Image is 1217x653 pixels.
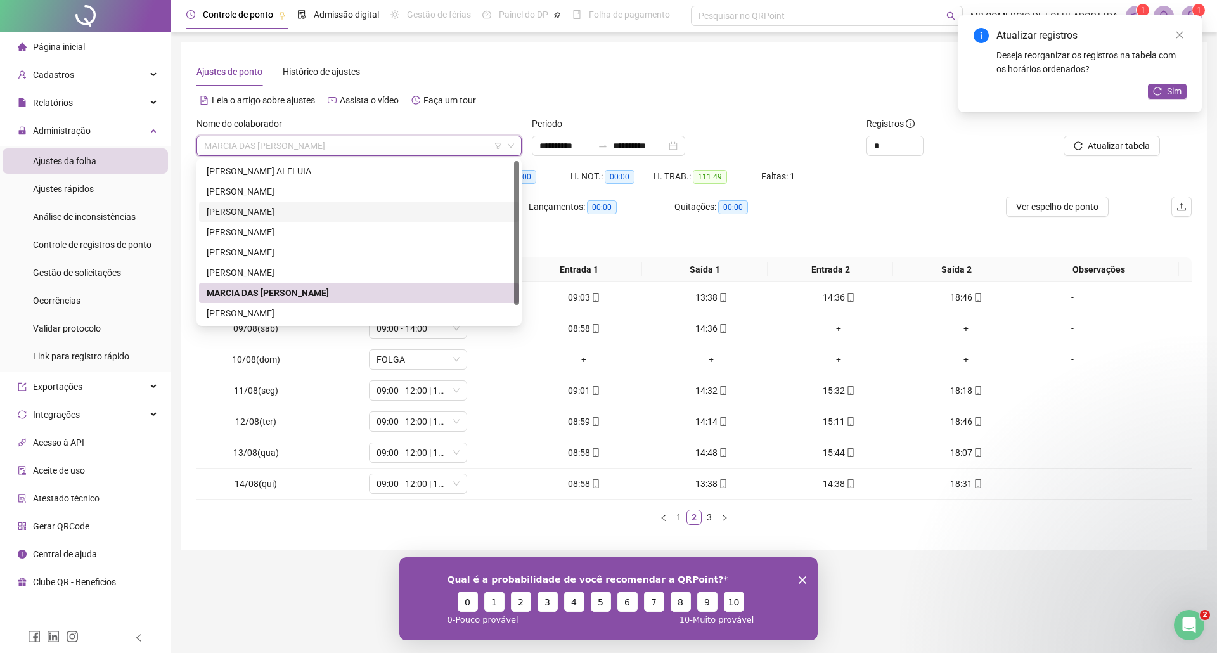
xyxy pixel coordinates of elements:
[207,266,512,280] div: [PERSON_NAME]
[908,446,1025,460] div: 18:07
[845,417,855,426] span: mobile
[1024,262,1174,276] span: Observações
[653,446,770,460] div: 14:48
[598,141,608,151] span: to
[18,126,27,135] span: lock
[653,384,770,398] div: 14:32
[996,48,1187,76] div: Deseja reorganizar os registros na tabela com os horários ordenados?
[780,352,898,366] div: +
[660,514,667,522] span: left
[199,303,519,323] div: THAISE DA SILVA SOUZA SANTOS
[718,448,728,457] span: mobile
[234,385,278,396] span: 11/08(seg)
[1064,136,1160,156] button: Atualizar tabela
[653,352,770,366] div: +
[18,522,27,531] span: qrcode
[1035,352,1110,366] div: -
[33,549,97,559] span: Central de ajuda
[570,169,654,184] div: H. NOT.:
[203,10,273,20] span: Controle de ponto
[18,410,27,419] span: sync
[672,510,686,524] a: 1
[1035,477,1110,491] div: -
[33,184,94,194] span: Ajustes rápidos
[196,117,290,131] label: Nome do colaborador
[590,386,600,395] span: mobile
[283,65,360,79] div: Histórico de ajustes
[1192,4,1205,16] sup: Atualize o seu contato no menu Meus Dados
[18,382,27,391] span: export
[33,126,91,136] span: Administração
[33,410,80,420] span: Integrações
[1148,84,1187,99] button: Sim
[1141,6,1145,15] span: 1
[587,200,617,214] span: 00:00
[18,42,27,51] span: home
[972,448,982,457] span: mobile
[717,510,732,525] li: Próxima página
[18,550,27,559] span: info-circle
[656,510,671,525] li: Página anterior
[525,290,643,304] div: 09:03
[33,521,89,531] span: Gerar QRCode
[653,415,770,429] div: 14:14
[525,384,643,398] div: 09:01
[970,9,1118,23] span: MB COMERCIO DE FOLHEADOS LTDA
[1197,6,1201,15] span: 1
[972,479,982,488] span: mobile
[780,415,898,429] div: 15:11
[453,325,460,332] span: down
[499,10,548,20] span: Painel do DP
[653,290,770,304] div: 13:38
[407,10,471,20] span: Gestão de férias
[1174,610,1204,640] iframe: Intercom live chat
[1158,10,1169,22] span: bell
[207,245,512,259] div: [PERSON_NAME]
[278,11,286,19] span: pushpin
[233,323,278,333] span: 09/08(sáb)
[656,510,671,525] button: left
[908,415,1025,429] div: 18:46
[207,184,512,198] div: [PERSON_NAME]
[33,156,96,166] span: Ajustes da folha
[1130,10,1142,22] span: notification
[235,417,276,427] span: 12/08(ter)
[972,417,982,426] span: mobile
[204,136,514,155] span: MARCIA DAS VIRGENS OLIVEIRA
[33,323,101,333] span: Validar protocolo
[525,477,643,491] div: 08:58
[946,11,956,21] span: search
[453,387,460,394] span: down
[33,240,151,250] span: Controle de registros de ponto
[1088,139,1150,153] span: Atualizar tabela
[532,117,570,131] label: Período
[33,268,121,278] span: Gestão de solicitações
[845,479,855,488] span: mobile
[33,98,73,108] span: Relatórios
[196,65,262,79] div: Ajustes de ponto
[525,446,643,460] div: 08:58
[590,479,600,488] span: mobile
[908,477,1025,491] div: 18:31
[718,386,728,395] span: mobile
[702,510,717,525] li: 3
[671,510,686,525] li: 1
[590,324,600,333] span: mobile
[33,70,74,80] span: Cadastros
[553,11,561,19] span: pushpin
[674,200,799,214] div: Quitações:
[780,321,898,335] div: +
[845,293,855,302] span: mobile
[199,222,519,242] div: GRAZIELA SANTOS SOUZA
[453,449,460,456] span: down
[207,164,512,178] div: [PERSON_NAME] ALELUIA
[780,290,898,304] div: 14:36
[232,354,280,365] span: 10/08(dom)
